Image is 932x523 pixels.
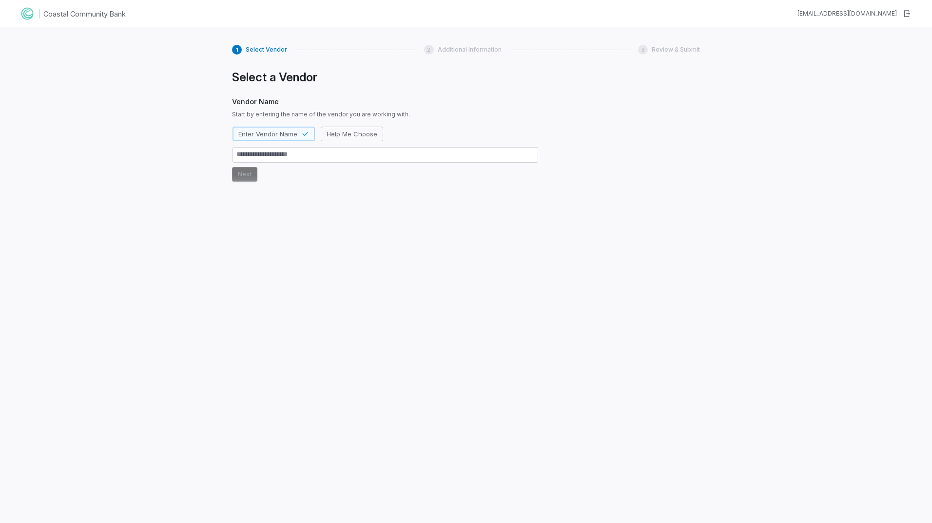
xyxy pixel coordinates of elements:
[232,96,539,107] span: Vendor Name
[233,127,315,141] button: Enter Vendor Name
[638,45,648,55] div: 3
[232,45,242,55] div: 1
[438,46,502,54] span: Additional Information
[797,10,897,18] div: [EMAIL_ADDRESS][DOMAIN_NAME]
[238,130,297,138] span: Enter Vendor Name
[19,6,35,21] img: Clerk Logo
[232,111,539,118] span: Start by entering the name of the vendor you are working with.
[43,9,126,19] h1: Coastal Community Bank
[424,45,434,55] div: 2
[652,46,700,54] span: Review & Submit
[321,127,383,141] button: Help Me Choose
[327,130,377,138] span: Help Me Choose
[232,70,539,85] h1: Select a Vendor
[246,46,287,54] span: Select Vendor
